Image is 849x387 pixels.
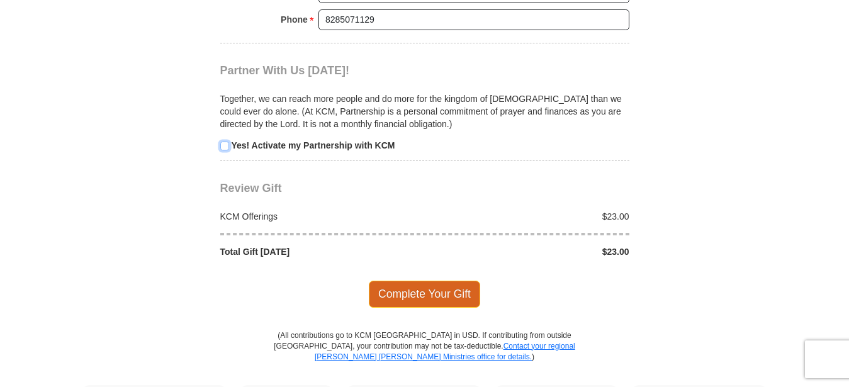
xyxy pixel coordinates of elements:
[213,210,425,223] div: KCM Offerings
[220,182,282,194] span: Review Gift
[369,281,480,307] span: Complete Your Gift
[220,93,629,130] p: Together, we can reach more people and do more for the kingdom of [DEMOGRAPHIC_DATA] than we coul...
[315,342,575,361] a: Contact your regional [PERSON_NAME] [PERSON_NAME] Ministries office for details.
[425,245,636,258] div: $23.00
[274,330,576,385] p: (All contributions go to KCM [GEOGRAPHIC_DATA] in USD. If contributing from outside [GEOGRAPHIC_D...
[281,11,308,28] strong: Phone
[220,64,350,77] span: Partner With Us [DATE]!
[213,245,425,258] div: Total Gift [DATE]
[231,140,395,150] strong: Yes! Activate my Partnership with KCM
[425,210,636,223] div: $23.00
